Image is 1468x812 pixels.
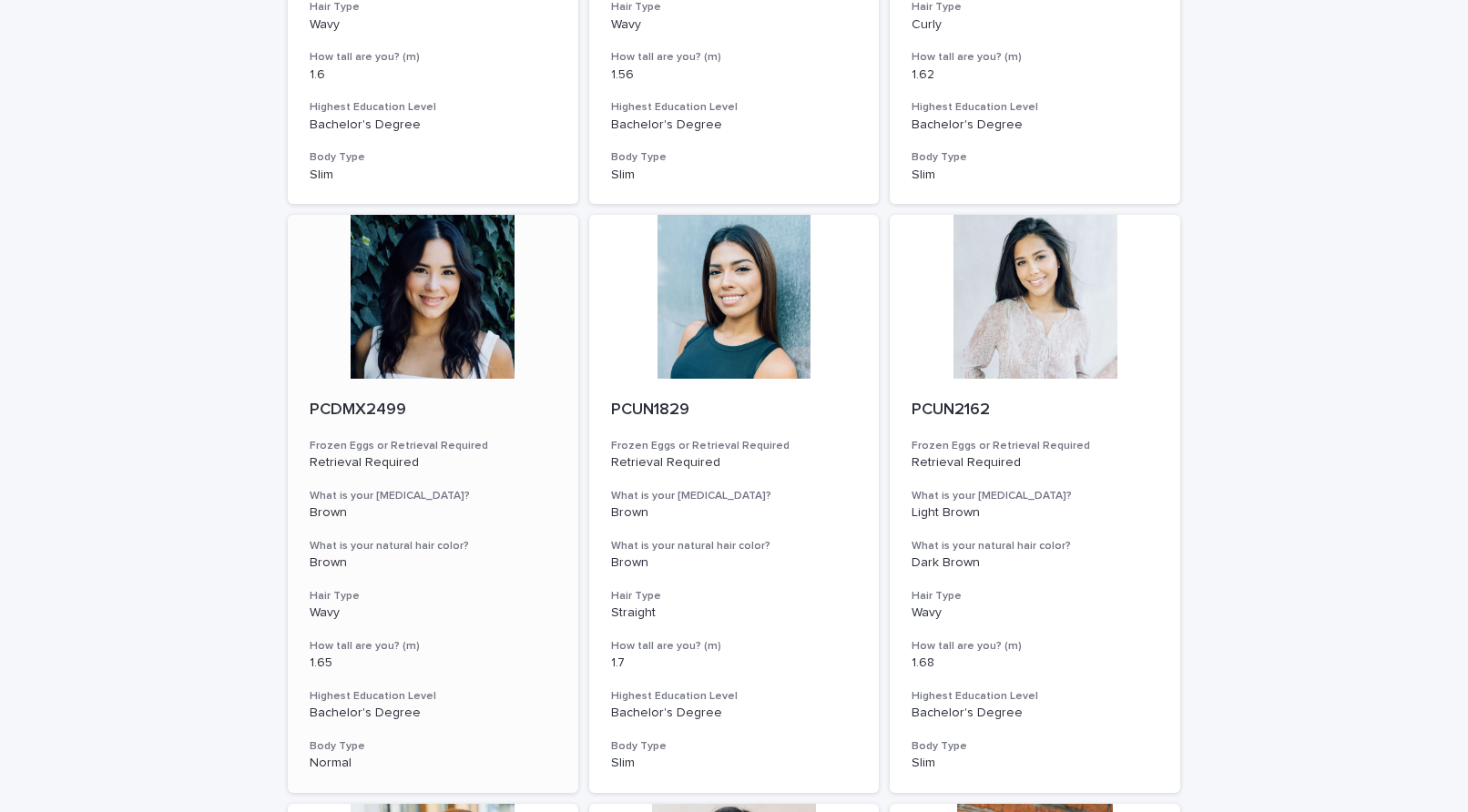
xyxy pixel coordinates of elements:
p: 1.6 [310,67,556,83]
h3: Body Type [912,150,1158,165]
h3: How tall are you? (m) [310,50,556,65]
h3: Body Type [310,739,556,754]
h3: What is your natural hair color? [611,539,858,553]
h3: Highest Education Level [611,689,858,704]
p: 1.56 [611,67,858,83]
h3: What is your [MEDICAL_DATA]? [310,489,556,503]
a: PCDMX2499Frozen Eggs or Retrieval RequiredRetrieval RequiredWhat is your [MEDICAL_DATA]?BrownWhat... [288,215,578,793]
h3: Highest Education Level [611,100,858,115]
p: Retrieval Required [310,455,556,471]
h3: Frozen Eggs or Retrieval Required [611,439,858,453]
p: Bachelor's Degree [310,117,556,133]
p: Retrieval Required [912,455,1158,471]
p: Brown [611,505,858,521]
h3: Highest Education Level [310,100,556,115]
h3: How tall are you? (m) [912,50,1158,65]
p: Light Brown [912,505,1158,521]
p: Bachelor's Degree [611,117,858,133]
h3: What is your [MEDICAL_DATA]? [611,489,858,503]
p: Bachelor's Degree [310,705,556,721]
h3: Frozen Eggs or Retrieval Required [310,439,556,453]
p: Brown [611,555,858,571]
h3: How tall are you? (m) [912,639,1158,654]
p: PCDMX2499 [310,401,556,421]
p: Slim [611,756,858,771]
p: Wavy [310,605,556,621]
p: Slim [912,167,1158,183]
h3: Body Type [912,739,1158,754]
h3: Body Type [310,150,556,165]
p: Straight [611,605,858,621]
a: PCUN1829Frozen Eggs or Retrieval RequiredRetrieval RequiredWhat is your [MEDICAL_DATA]?BrownWhat ... [589,215,880,793]
p: Slim [912,756,1158,771]
h3: Hair Type [912,589,1158,604]
p: Curly [912,17,1158,33]
p: 1.68 [912,655,1158,671]
p: Wavy [912,605,1158,621]
h3: What is your [MEDICAL_DATA]? [912,489,1158,503]
a: PCUN2162Frozen Eggs or Retrieval RequiredRetrieval RequiredWhat is your [MEDICAL_DATA]?Light Brow... [890,215,1180,793]
h3: Body Type [611,150,858,165]
h3: Body Type [611,739,858,754]
h3: Highest Education Level [912,689,1158,704]
h3: What is your natural hair color? [310,539,556,553]
p: Bachelor's Degree [912,705,1158,721]
h3: Highest Education Level [912,100,1158,115]
p: Brown [310,505,556,521]
p: Dark Brown [912,555,1158,571]
h3: How tall are you? (m) [611,50,858,65]
p: Wavy [310,17,556,33]
h3: Hair Type [611,589,858,604]
h3: Hair Type [310,589,556,604]
p: 1.7 [611,655,858,671]
p: Slim [611,167,858,183]
p: 1.65 [310,655,556,671]
p: 1.62 [912,67,1158,83]
h3: How tall are you? (m) [611,639,858,654]
p: Wavy [611,17,858,33]
p: PCUN2162 [912,401,1158,421]
p: Normal [310,756,556,771]
p: Slim [310,167,556,183]
h3: What is your natural hair color? [912,539,1158,553]
p: Bachelor's Degree [611,705,858,721]
p: PCUN1829 [611,401,858,421]
h3: Frozen Eggs or Retrieval Required [912,439,1158,453]
h3: How tall are you? (m) [310,639,556,654]
p: Retrieval Required [611,455,858,471]
p: Bachelor's Degree [912,117,1158,133]
h3: Highest Education Level [310,689,556,704]
p: Brown [310,555,556,571]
